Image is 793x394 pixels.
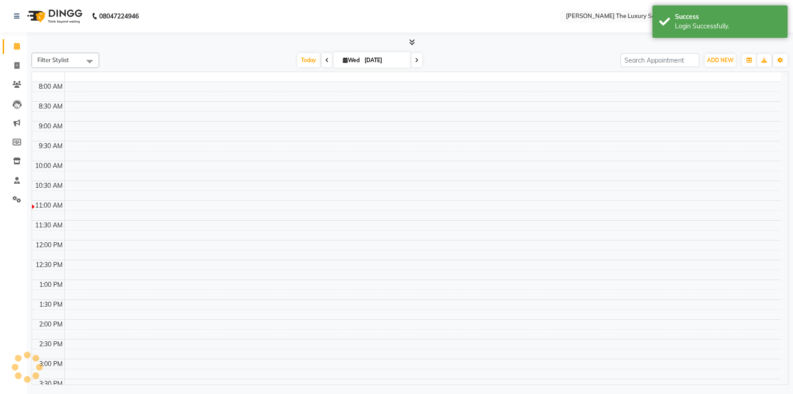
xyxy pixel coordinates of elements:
div: 11:30 AM [33,221,64,230]
span: Filter Stylist [37,56,69,63]
div: 9:30 AM [37,141,64,151]
div: Success [675,12,781,22]
div: 1:00 PM [37,280,64,290]
div: 2:30 PM [37,340,64,349]
div: Login Successfully. [675,22,781,31]
div: 10:30 AM [33,181,64,190]
div: 12:30 PM [34,260,64,270]
div: 8:30 AM [37,102,64,111]
div: 9:00 AM [37,122,64,131]
input: Search Appointment [620,53,699,67]
div: 1:30 PM [37,300,64,309]
div: 8:00 AM [37,82,64,91]
span: Today [297,53,320,67]
b: 08047224946 [99,4,139,29]
div: 2:00 PM [37,320,64,329]
div: 11:00 AM [33,201,64,210]
button: ADD NEW [705,54,736,67]
div: 3:30 PM [37,379,64,389]
div: 10:00 AM [33,161,64,171]
div: 3:00 PM [37,359,64,369]
span: Wed [341,57,362,63]
div: 12:00 PM [34,240,64,250]
img: logo [23,4,85,29]
span: ADD NEW [707,57,734,63]
input: 2025-09-03 [362,54,407,67]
